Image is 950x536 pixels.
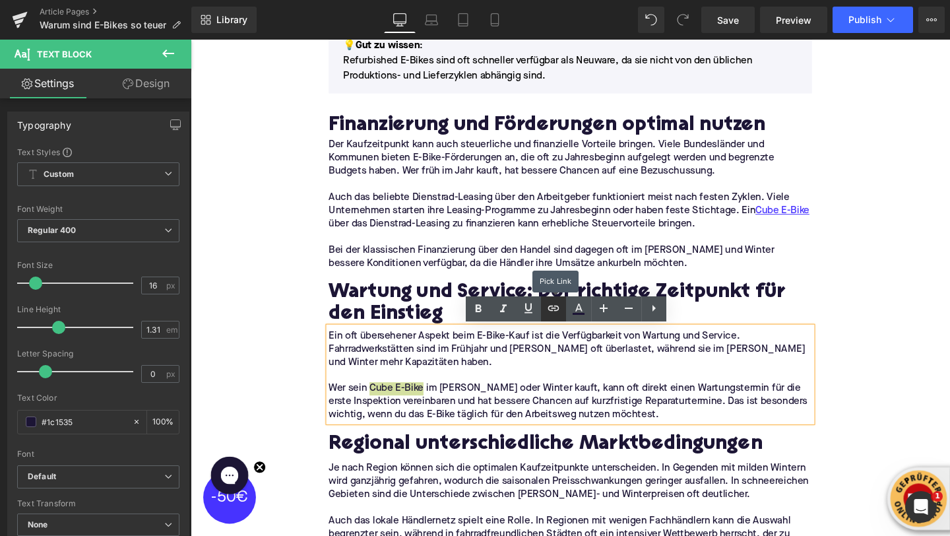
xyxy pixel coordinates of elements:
[42,415,126,429] input: Color
[13,453,69,509] div: -50€Close teaser
[28,471,56,483] i: Default
[145,79,653,103] h2: Finanzierung und Förderungen optimal nutzen
[717,13,739,27] span: Save
[594,174,650,187] a: Cube E-Bike
[160,1,174,12] strong: 💡
[145,444,653,486] p: Je nach Region können sich die optimalen Kaufzeitpunkte unterscheiden. In Gegenden mit milden Win...
[932,491,943,502] span: 1
[166,281,177,290] span: px
[17,450,179,459] div: Font
[160,15,638,46] p: Refurbished E-Bikes sind oft schneller verfügbar als Neuware, da sie nicht von den üblichen Produ...
[191,7,257,33] a: New Library
[848,15,881,25] span: Publish
[447,7,479,33] a: Tablet
[479,7,511,33] a: Mobile
[833,7,913,33] button: Publish
[37,49,92,59] span: Text Block
[145,160,653,201] p: Auch das beliebte Dienstrad-Leasing über den Arbeitgeber funktioniert meist nach festen Zyklen. V...
[776,13,811,27] span: Preview
[17,205,179,214] div: Font Weight
[28,519,48,529] b: None
[416,7,447,33] a: Laptop
[40,7,191,17] a: Article Pages
[17,261,179,270] div: Font Size
[174,1,241,12] strong: Gut zu wissen
[44,169,74,180] b: Custom
[17,349,179,358] div: Letter Spacing
[145,255,653,302] h2: Wartung und Service: Der richtige Zeitpunkt für den Einstieg
[17,305,179,314] div: Line Height
[760,7,827,33] a: Preview
[166,325,177,334] span: em
[17,147,179,157] div: Text Styles
[40,20,166,30] span: Warum sind E-Bikes so teuer
[918,7,945,33] button: More
[15,434,67,483] iframe: Gorgias live chat messenger
[384,7,416,33] a: Desktop
[17,499,179,508] div: Text Transform
[670,7,696,33] button: Redo
[98,69,194,98] a: Design
[28,225,77,235] b: Regular 400
[166,370,177,378] span: px
[66,443,79,456] button: Close teaser
[174,1,244,12] span: :
[145,360,653,402] p: Wer sein Cube E-Bike im [PERSON_NAME] oder Winter kauft, kann oft direkt einen Wartungstermin für...
[145,104,653,146] p: Der Kaufzeitpunkt kann auch steuerliche und finanzielle Vorteile bringen. Viele Bundesländer und ...
[147,411,179,434] div: %
[638,7,664,33] button: Undo
[145,305,653,347] p: Ein oft übersehener Aspekt beim E-Bike-Kauf ist die Verfügbarkeit von Wartung und Service. Fahrra...
[145,215,653,243] p: Bei der klassischen Finanzierung über den Handel sind dagegen oft im [PERSON_NAME] und Winter bes...
[22,473,61,490] span: -50€
[216,14,247,26] span: Library
[145,415,653,438] h2: Regional unterschiedliche Marktbedingungen
[905,491,937,523] iframe: Intercom live chat
[17,393,179,403] div: Text Color
[17,112,71,131] div: Typography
